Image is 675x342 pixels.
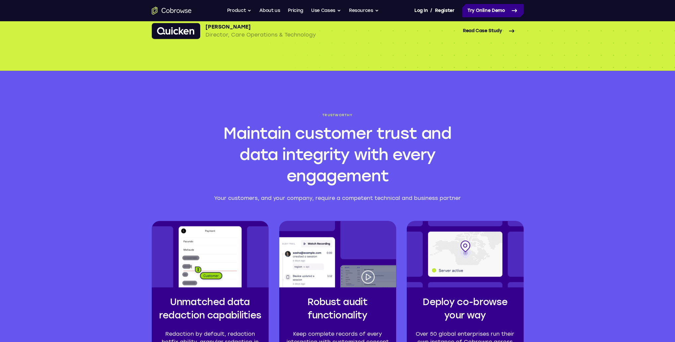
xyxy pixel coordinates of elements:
a: Go to the home page [152,7,192,15]
span: Trustworthy [210,113,465,117]
h3: Robust audit functionality [285,295,391,322]
img: A payment screen with text inputs, some of them redacted [152,221,269,287]
a: Pricing [288,4,303,17]
a: Register [435,4,454,17]
img: Quicken logo [157,27,195,35]
img: A part of a world map with a pin on it [407,221,524,287]
button: Product [227,4,252,17]
button: Resources [349,4,379,17]
button: Use Cases [311,4,341,17]
p: Director, Care Operations & Technology [206,31,316,39]
img: A session audit trail with a list of actions [279,221,396,287]
a: Read Case Study [455,23,524,39]
span: / [430,7,432,15]
a: Log In [414,4,428,17]
p: [PERSON_NAME] [206,23,316,31]
a: About us [259,4,280,17]
p: Your customers, and your company, require a competent technical and business partner [210,194,465,202]
h3: Unmatched data redaction capabilities [157,295,263,322]
h2: Maintain customer trust and data integrity with every engagement [210,123,465,186]
a: Try Online Demo [462,4,524,17]
h3: Deploy co-browse your way [412,295,518,322]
